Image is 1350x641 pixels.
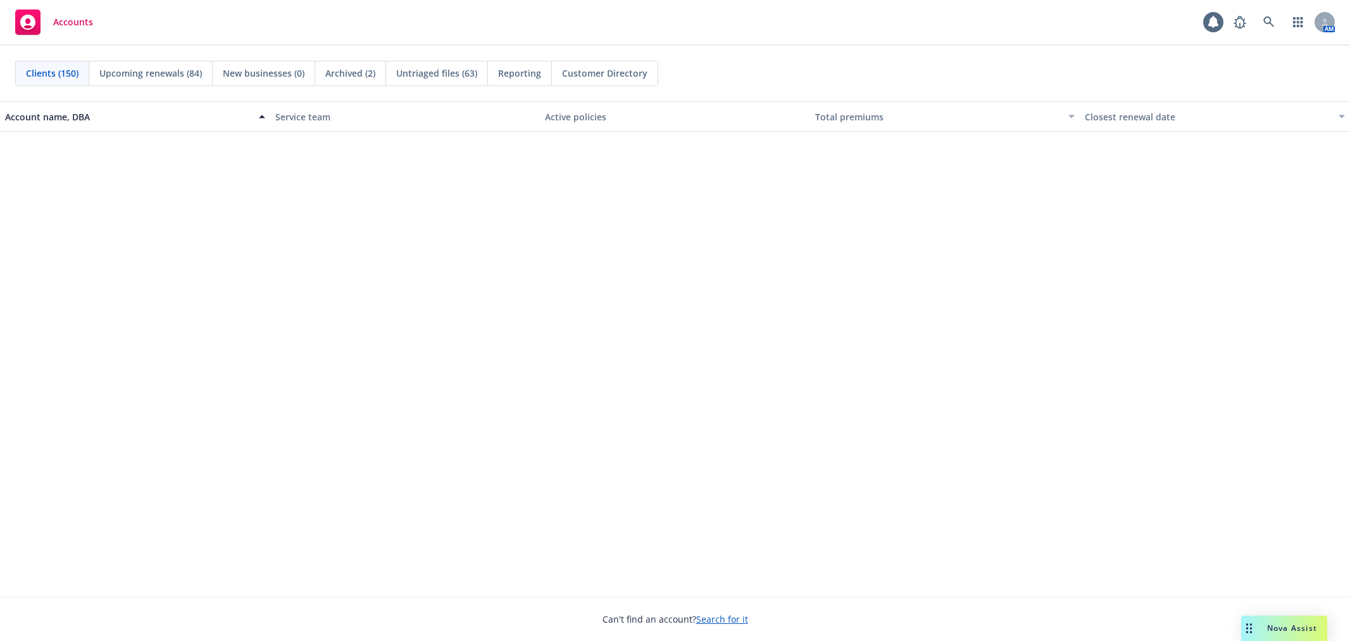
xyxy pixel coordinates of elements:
[1241,616,1327,641] button: Nova Assist
[545,110,805,124] div: Active policies
[1085,110,1331,124] div: Closest renewal date
[603,612,748,626] span: Can't find an account?
[810,101,1080,132] button: Total premiums
[1256,10,1282,35] a: Search
[396,67,477,80] span: Untriaged files (63)
[99,67,202,80] span: Upcoming renewals (84)
[5,110,251,124] div: Account name, DBA
[696,613,748,625] a: Search for it
[540,101,810,132] button: Active policies
[1080,101,1350,132] button: Closest renewal date
[223,67,304,80] span: New businesses (0)
[815,110,1061,124] div: Total premiums
[1227,10,1253,35] a: Report a Bug
[270,101,541,132] button: Service team
[53,17,93,27] span: Accounts
[1267,623,1317,633] span: Nova Assist
[10,4,98,40] a: Accounts
[562,67,647,80] span: Customer Directory
[275,110,535,124] div: Service team
[1241,616,1257,641] div: Drag to move
[26,67,78,80] span: Clients (150)
[1285,10,1311,35] a: Switch app
[325,67,375,80] span: Archived (2)
[498,67,541,80] span: Reporting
